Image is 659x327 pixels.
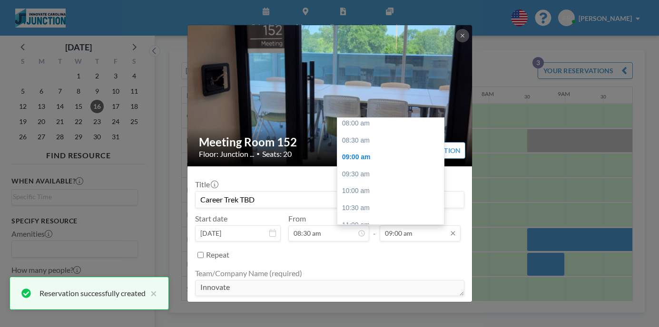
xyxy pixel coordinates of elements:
[373,217,376,238] span: -
[39,288,146,299] div: Reservation successfully created
[146,288,157,299] button: close
[206,250,229,260] label: Repeat
[256,150,260,157] span: •
[199,135,462,149] h2: Meeting Room 152
[199,149,254,159] span: Floor: Junction ...
[195,180,217,189] label: Title
[337,132,447,149] div: 08:30 am
[196,192,464,208] input: (No title)
[337,217,447,234] div: 11:00 am
[195,269,302,278] label: Team/Company Name (required)
[262,149,292,159] span: Seats: 20
[337,166,447,183] div: 09:30 am
[195,214,227,223] label: Start date
[288,214,306,223] label: From
[337,183,447,200] div: 10:00 am
[187,24,473,167] img: 537.jpg
[337,149,447,166] div: 09:00 am
[337,115,447,132] div: 08:00 am
[337,200,447,217] div: 10:30 am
